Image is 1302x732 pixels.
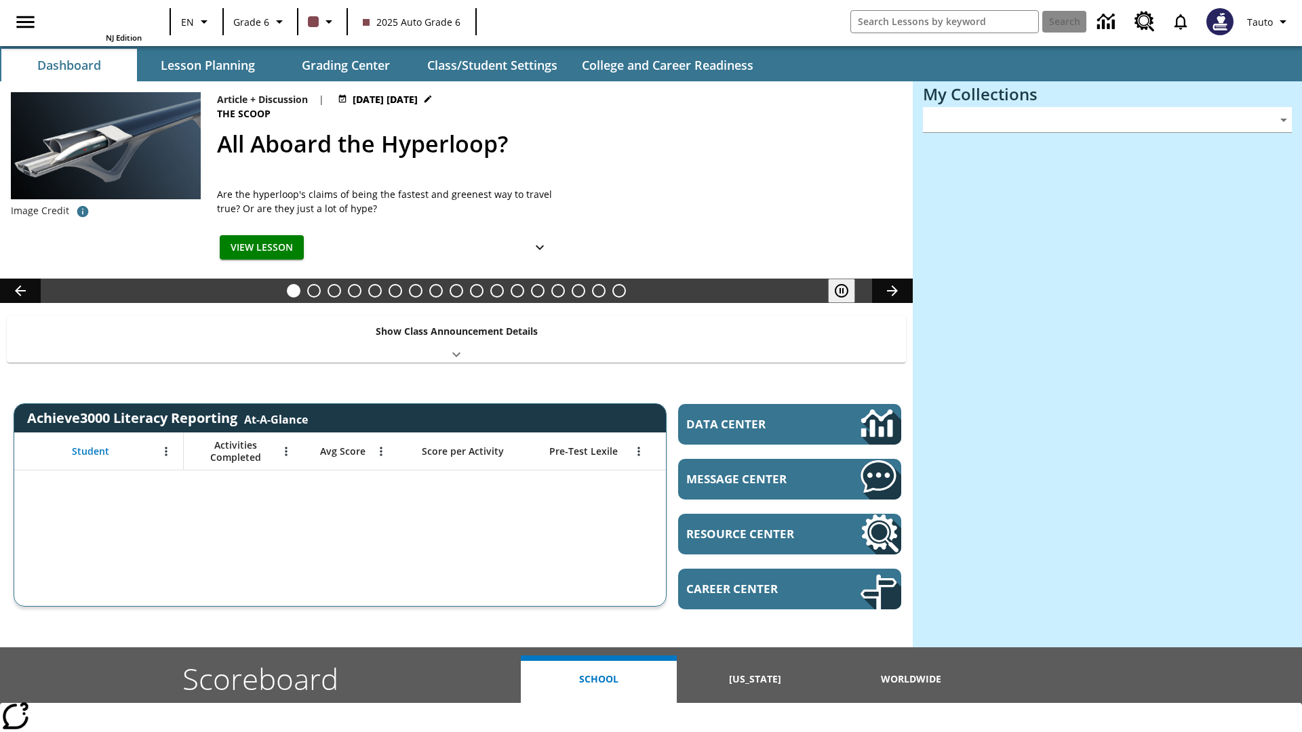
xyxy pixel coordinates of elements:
[278,49,414,81] button: Grading Center
[69,199,96,224] button: Photo credit: Hyperloop Transportation Technologies
[287,284,300,298] button: Slide 1 All Aboard the Hyperloop?
[571,49,764,81] button: College and Career Readiness
[1198,4,1242,39] button: Select a new avatar
[833,655,989,703] button: Worldwide
[549,445,618,457] span: Pre-Test Lexile
[851,11,1038,33] input: search field
[686,526,820,542] span: Resource Center
[490,284,504,298] button: Slide 11 Pre-release lesson
[233,15,269,29] span: Grade 6
[181,15,194,29] span: EN
[335,92,435,106] button: Jul 21 - Jun 30 Choose Dates
[470,284,484,298] button: Slide 10 Mixed Practice: Citing Evidence
[511,284,524,298] button: Slide 12 Career Lesson
[7,316,906,363] div: Show Class Announcement Details
[276,441,296,462] button: Open Menu
[368,284,382,298] button: Slide 5 The Last Homesteaders
[106,33,142,43] span: NJ Edition
[217,127,896,161] h2: All Aboard the Hyperloop?
[363,15,460,29] span: 2025 Auto Grade 6
[320,445,366,457] span: Avg Score
[872,279,913,303] button: Lesson carousel, Next
[409,284,422,298] button: Slide 7 Attack of the Terrifying Tomatoes
[828,279,869,303] div: Pause
[1089,3,1126,41] a: Data Center
[526,235,553,260] button: Show Details
[686,416,814,432] span: Data Center
[678,404,901,445] a: Data Center
[686,581,820,596] span: Career Center
[376,324,538,338] p: Show Class Announcement Details
[416,49,568,81] button: Class/Student Settings
[27,409,308,427] span: Achieve3000 Literacy Reporting
[5,2,45,42] button: Open side menu
[521,655,677,703] button: School
[551,284,565,298] button: Slide 14 Hooray for Constitution Day!
[348,284,361,298] button: Slide 4 Cars of the Future?
[11,204,69,218] p: Image Credit
[244,409,308,427] div: At-A-Glance
[217,106,273,121] span: The Scoop
[592,284,606,298] button: Slide 16 Point of View
[228,9,293,34] button: Grade: Grade 6, Select a grade
[156,441,176,462] button: Open Menu
[371,441,391,462] button: Open Menu
[353,92,418,106] span: [DATE] [DATE]
[1247,15,1273,29] span: Tauto
[389,284,402,298] button: Slide 6 Solar Power to the People
[307,284,321,298] button: Slide 2 Do You Want Fries With That?
[54,5,142,33] a: Home
[1,49,137,81] button: Dashboard
[686,471,820,487] span: Message Center
[828,279,855,303] button: Pause
[72,445,109,457] span: Student
[1206,8,1234,35] img: Avatar
[54,4,142,43] div: Home
[217,92,308,106] p: Article + Discussion
[1242,9,1297,34] button: Profile/Settings
[429,284,443,298] button: Slide 8 Fashion Forward in Ancient Rome
[678,569,901,609] a: Career Center
[175,9,218,34] button: Language: EN, Select a language
[450,284,463,298] button: Slide 9 The Invasion of the Free CD
[572,284,585,298] button: Slide 15 Remembering Justice O'Connor
[677,655,833,703] button: [US_STATE]
[678,514,901,554] a: Resource Center, Will open in new tab
[328,284,341,298] button: Slide 3 Dirty Jobs Kids Had To Do
[678,459,901,500] a: Message Center
[531,284,545,298] button: Slide 13 Cooking Up Native Traditions
[140,49,275,81] button: Lesson Planning
[220,235,304,260] button: View Lesson
[217,187,556,216] div: Are the hyperloop's claims of being the fastest and greenest way to travel true? Or are they just...
[1126,3,1163,40] a: Resource Center, Will open in new tab
[1163,4,1198,39] a: Notifications
[923,85,1292,104] h3: My Collections
[422,445,504,457] span: Score per Activity
[319,92,324,106] span: |
[11,92,201,199] img: Artist rendering of Hyperloop TT vehicle entering a tunnel
[191,439,280,464] span: Activities Completed
[629,441,649,462] button: Open Menu
[612,284,626,298] button: Slide 17 The Constitution's Balancing Act
[302,9,342,34] button: Class color is dark brown. Change class color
